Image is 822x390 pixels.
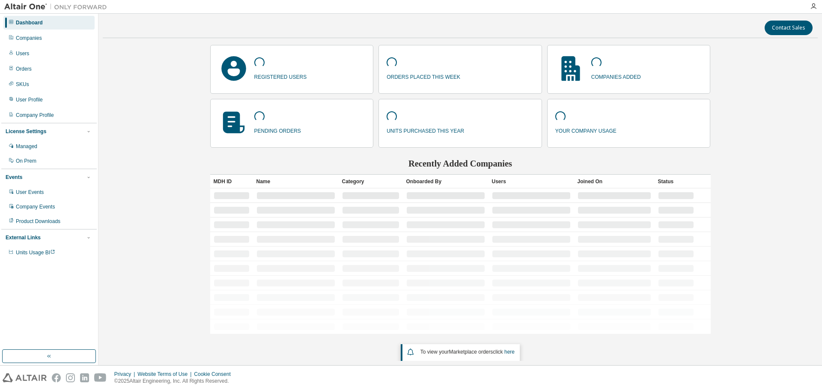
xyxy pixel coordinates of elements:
[16,218,60,225] div: Product Downloads
[16,50,29,57] div: Users
[16,81,29,88] div: SKUs
[504,349,515,355] a: here
[16,65,32,72] div: Orders
[387,71,460,81] p: orders placed this week
[254,125,301,135] p: pending orders
[387,125,464,135] p: units purchased this year
[4,3,111,11] img: Altair One
[6,174,22,181] div: Events
[342,175,399,188] div: Category
[114,378,236,385] p: © 2025 Altair Engineering, Inc. All Rights Reserved.
[6,234,41,241] div: External Links
[52,373,61,382] img: facebook.svg
[254,71,307,81] p: registered users
[16,250,55,256] span: Units Usage BI
[66,373,75,382] img: instagram.svg
[420,349,515,355] span: To view your click
[16,112,54,119] div: Company Profile
[16,158,36,164] div: On Prem
[406,175,485,188] div: Onboarded By
[492,175,571,188] div: Users
[214,175,250,188] div: MDH ID
[16,35,42,42] div: Companies
[555,125,616,135] p: your company usage
[3,373,47,382] img: altair_logo.svg
[194,371,235,378] div: Cookie Consent
[80,373,89,382] img: linkedin.svg
[6,128,46,135] div: License Settings
[137,371,194,378] div: Website Terms of Use
[16,96,43,103] div: User Profile
[16,203,55,210] div: Company Events
[591,71,641,81] p: companies added
[94,373,107,382] img: youtube.svg
[256,175,335,188] div: Name
[578,175,651,188] div: Joined On
[449,349,493,355] em: Marketplace orders
[16,189,44,196] div: User Events
[16,143,37,150] div: Managed
[210,158,711,169] h2: Recently Added Companies
[114,371,137,378] div: Privacy
[658,175,694,188] div: Status
[765,21,813,35] button: Contact Sales
[16,19,43,26] div: Dashboard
